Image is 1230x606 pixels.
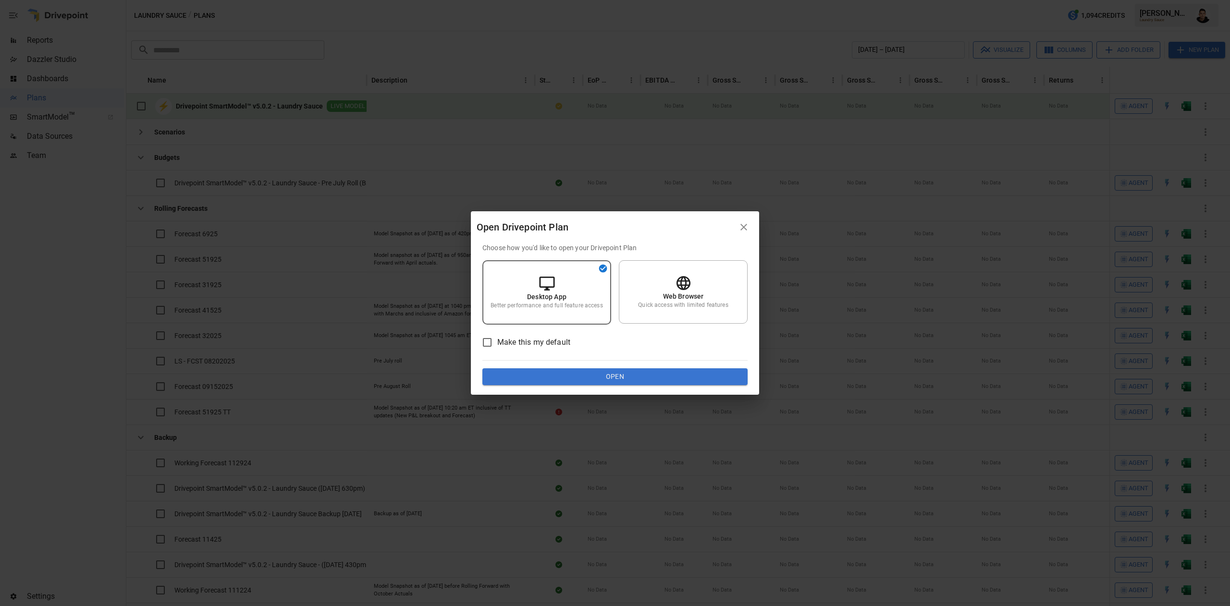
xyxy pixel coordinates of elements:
[663,291,704,301] p: Web Browser
[527,292,566,302] p: Desktop App
[638,301,728,309] p: Quick access with limited features
[482,243,748,253] p: Choose how you'd like to open your Drivepoint Plan
[491,302,603,310] p: Better performance and full feature access
[497,337,570,348] span: Make this my default
[482,368,748,386] button: Open
[477,219,734,235] div: Open Drivepoint Plan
